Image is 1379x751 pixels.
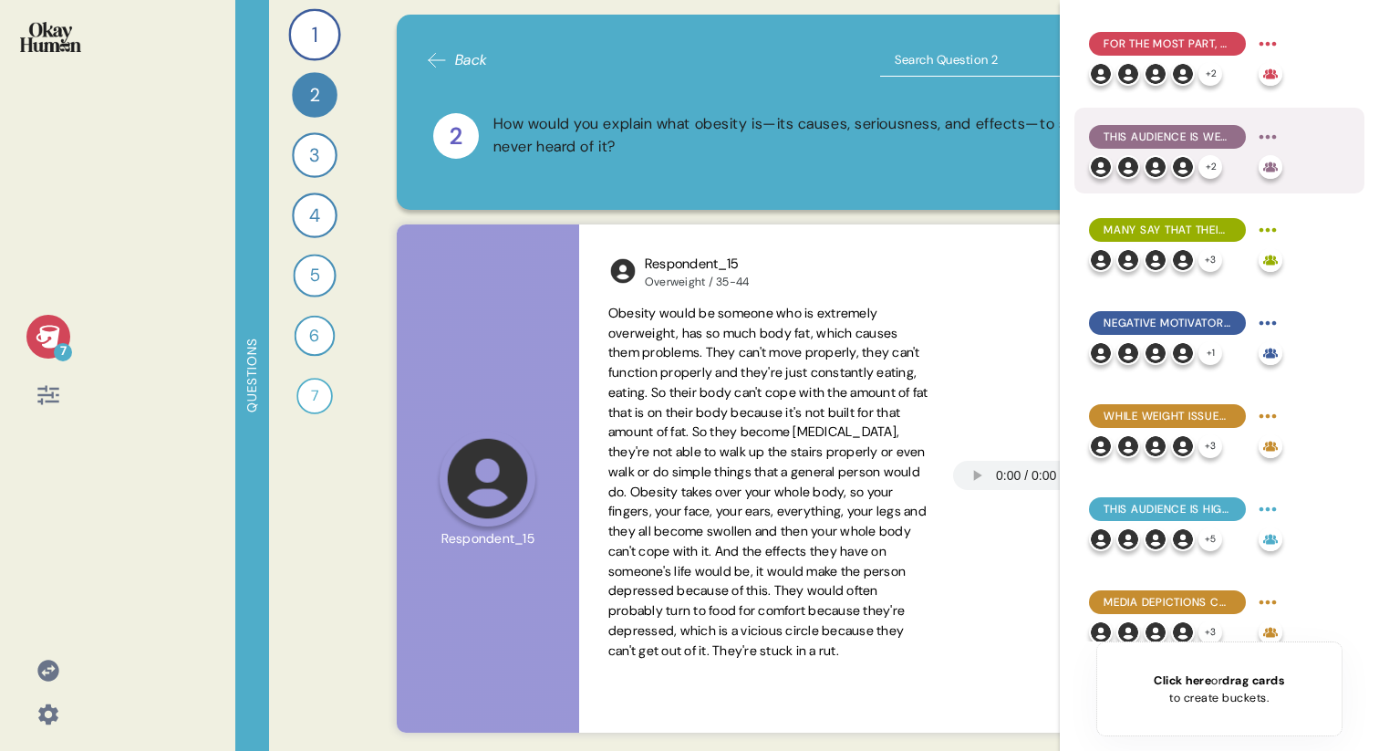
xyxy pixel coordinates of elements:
[1089,155,1113,179] img: l1ibTKarBSWXLOhlfT5LxFP+OttMJpPJZDKZTCbz9PgHEggSPYjZSwEAAAAASUVORK5CYII=
[493,113,1182,159] div: How would you explain what obesity is—its causes, seriousness, and effects—to someone who’s never...
[1104,594,1231,610] span: Media depictions cruelly label these people as lazy and disgusting - but they also seem suspiciou...
[293,254,336,297] div: 5
[1089,341,1113,365] img: l1ibTKarBSWXLOhlfT5LxFP+OttMJpPJZDKZTCbz9PgHEggSPYjZSwEAAAAASUVORK5CYII=
[20,22,81,52] img: okayhuman.3b1b6348.png
[433,113,479,159] div: 2
[1198,62,1222,86] div: + 2
[1144,155,1167,179] img: l1ibTKarBSWXLOhlfT5LxFP+OttMJpPJZDKZTCbz9PgHEggSPYjZSwEAAAAASUVORK5CYII=
[1144,341,1167,365] img: l1ibTKarBSWXLOhlfT5LxFP+OttMJpPJZDKZTCbz9PgHEggSPYjZSwEAAAAASUVORK5CYII=
[1116,621,1140,644] img: l1ibTKarBSWXLOhlfT5LxFP+OttMJpPJZDKZTCbz9PgHEggSPYjZSwEAAAAASUVORK5CYII=
[1089,621,1113,644] img: l1ibTKarBSWXLOhlfT5LxFP+OttMJpPJZDKZTCbz9PgHEggSPYjZSwEAAAAASUVORK5CYII=
[608,256,638,286] img: l1ibTKarBSWXLOhlfT5LxFP+OttMJpPJZDKZTCbz9PgHEggSPYjZSwEAAAAASUVORK5CYII=
[1171,155,1195,179] img: l1ibTKarBSWXLOhlfT5LxFP+OttMJpPJZDKZTCbz9PgHEggSPYjZSwEAAAAASUVORK5CYII=
[1116,155,1140,179] img: l1ibTKarBSWXLOhlfT5LxFP+OttMJpPJZDKZTCbz9PgHEggSPYjZSwEAAAAASUVORK5CYII=
[1198,434,1222,458] div: + 3
[1144,621,1167,644] img: l1ibTKarBSWXLOhlfT5LxFP+OttMJpPJZDKZTCbz9PgHEggSPYjZSwEAAAAASUVORK5CYII=
[1171,248,1195,272] img: l1ibTKarBSWXLOhlfT5LxFP+OttMJpPJZDKZTCbz9PgHEggSPYjZSwEAAAAASUVORK5CYII=
[1104,222,1231,238] span: Many say that their weight struggles have cost them social possibilities, with mobility issues al...
[1171,341,1195,365] img: l1ibTKarBSWXLOhlfT5LxFP+OttMJpPJZDKZTCbz9PgHEggSPYjZSwEAAAAASUVORK5CYII=
[645,254,750,275] div: Respondent_15
[1144,434,1167,458] img: l1ibTKarBSWXLOhlfT5LxFP+OttMJpPJZDKZTCbz9PgHEggSPYjZSwEAAAAASUVORK5CYII=
[1116,62,1140,86] img: l1ibTKarBSWXLOhlfT5LxFP+OttMJpPJZDKZTCbz9PgHEggSPYjZSwEAAAAASUVORK5CYII=
[1198,155,1222,179] div: + 2
[1171,434,1195,458] img: l1ibTKarBSWXLOhlfT5LxFP+OttMJpPJZDKZTCbz9PgHEggSPYjZSwEAAAAASUVORK5CYII=
[1144,62,1167,86] img: l1ibTKarBSWXLOhlfT5LxFP+OttMJpPJZDKZTCbz9PgHEggSPYjZSwEAAAAASUVORK5CYII=
[1144,527,1167,551] img: l1ibTKarBSWXLOhlfT5LxFP+OttMJpPJZDKZTCbz9PgHEggSPYjZSwEAAAAASUVORK5CYII=
[608,305,928,659] span: Obesity would be someone who is extremely overweight, has so much body fat, which causes them pro...
[1104,408,1231,424] span: While weight issues are often a lifelong problem, many say up-and-down cycles are common.
[292,132,337,178] div: 3
[1089,62,1113,86] img: l1ibTKarBSWXLOhlfT5LxFP+OttMJpPJZDKZTCbz9PgHEggSPYjZSwEAAAAASUVORK5CYII=
[1116,434,1140,458] img: l1ibTKarBSWXLOhlfT5LxFP+OttMJpPJZDKZTCbz9PgHEggSPYjZSwEAAAAASUVORK5CYII=
[1171,62,1195,86] img: l1ibTKarBSWXLOhlfT5LxFP+OttMJpPJZDKZTCbz9PgHEggSPYjZSwEAAAAASUVORK5CYII=
[288,8,340,60] div: 1
[1171,527,1195,551] img: l1ibTKarBSWXLOhlfT5LxFP+OttMJpPJZDKZTCbz9PgHEggSPYjZSwEAAAAASUVORK5CYII=
[880,44,1108,77] input: Search Question 2
[1089,434,1113,458] img: l1ibTKarBSWXLOhlfT5LxFP+OttMJpPJZDKZTCbz9PgHEggSPYjZSwEAAAAASUVORK5CYII=
[1116,248,1140,272] img: l1ibTKarBSWXLOhlfT5LxFP+OttMJpPJZDKZTCbz9PgHEggSPYjZSwEAAAAASUVORK5CYII=
[1104,315,1231,331] span: Negative motivators to change were most common, but healthy connections with others can also spar...
[1198,341,1222,365] div: + 1
[1104,501,1231,517] span: This audience is highly self-reliant, tending to prefer fitness programs & their own initiative t...
[645,275,750,289] div: Overweight / 35-44
[1198,527,1222,551] div: + 5
[1198,621,1222,644] div: + 3
[295,316,336,357] div: 6
[1104,36,1231,52] span: For the most part, they explain obesity in simplistic terms emphasizing personal responsibility: ...
[455,49,488,71] span: Back
[1154,672,1284,706] div: or to create buckets.
[1154,673,1211,688] span: Click here
[1116,341,1140,365] img: l1ibTKarBSWXLOhlfT5LxFP+OttMJpPJZDKZTCbz9PgHEggSPYjZSwEAAAAASUVORK5CYII=
[292,193,337,238] div: 4
[1104,129,1231,145] span: This audience is well aware of the physical health issues related to being overweight or obese.
[1171,621,1195,644] img: l1ibTKarBSWXLOhlfT5LxFP+OttMJpPJZDKZTCbz9PgHEggSPYjZSwEAAAAASUVORK5CYII=
[1116,527,1140,551] img: l1ibTKarBSWXLOhlfT5LxFP+OttMJpPJZDKZTCbz9PgHEggSPYjZSwEAAAAASUVORK5CYII=
[1144,248,1167,272] img: l1ibTKarBSWXLOhlfT5LxFP+OttMJpPJZDKZTCbz9PgHEggSPYjZSwEAAAAASUVORK5CYII=
[1198,248,1222,272] div: + 3
[296,378,333,414] div: 7
[1222,673,1284,688] span: drag cards
[1089,248,1113,272] img: l1ibTKarBSWXLOhlfT5LxFP+OttMJpPJZDKZTCbz9PgHEggSPYjZSwEAAAAASUVORK5CYII=
[1089,527,1113,551] img: l1ibTKarBSWXLOhlfT5LxFP+OttMJpPJZDKZTCbz9PgHEggSPYjZSwEAAAAASUVORK5CYII=
[292,72,337,118] div: 2
[54,343,72,361] div: 7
